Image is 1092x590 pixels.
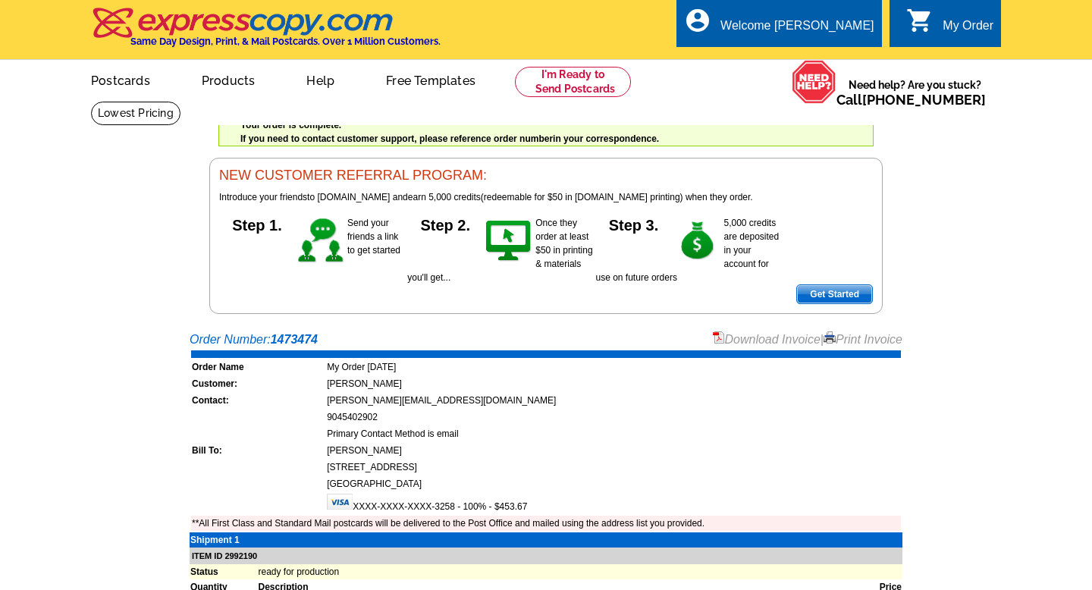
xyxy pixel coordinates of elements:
[326,393,901,408] td: [PERSON_NAME][EMAIL_ADDRESS][DOMAIN_NAME]
[862,92,986,108] a: [PHONE_NUMBER]
[684,7,711,34] i: account_circle
[326,410,901,425] td: 9045402902
[407,216,483,231] h5: Step 2.
[326,426,901,441] td: Primary Contact Method is email
[326,476,901,491] td: [GEOGRAPHIC_DATA]
[796,284,873,304] a: Get Started
[408,192,481,202] span: earn 5,000 credits
[906,17,993,36] a: shopping_cart My Order
[271,333,318,346] strong: 1473474
[191,443,325,458] td: Bill To:
[326,359,901,375] td: My Order [DATE]
[190,564,257,579] td: Status
[792,60,836,104] img: help
[326,376,901,391] td: [PERSON_NAME]
[67,61,174,97] a: Postcards
[190,548,902,565] td: ITEM ID 2992190
[191,376,325,391] td: Customer:
[347,218,400,256] span: Send your friends a link to get started
[407,218,592,283] span: Once they order at least $50 in printing & materials you'll get...
[130,36,441,47] h4: Same Day Design, Print, & Mail Postcards. Over 1 Million Customers.
[483,216,535,266] img: step-2.gif
[713,333,821,346] a: Download Invoice
[190,331,902,349] div: Order Number:
[672,216,724,266] img: step-3.gif
[713,331,903,349] div: |
[219,168,873,184] h3: NEW CUSTOMER REFERRAL PROGRAM:
[257,564,902,579] td: ready for production
[295,216,347,266] img: step-1.gif
[326,443,901,458] td: [PERSON_NAME]
[327,494,353,510] img: visa.gif
[190,532,257,548] td: Shipment 1
[182,148,197,149] img: u
[191,393,325,408] td: Contact:
[177,61,280,97] a: Products
[282,61,359,97] a: Help
[219,192,307,202] span: Introduce your friends
[596,218,780,283] span: 5,000 credits are deposited in your account for use on future orders
[596,216,672,231] h5: Step 3.
[240,120,341,130] strong: Your order is complete.
[824,331,836,344] img: small-print-icon.gif
[906,7,934,34] i: shopping_cart
[219,190,873,204] p: to [DOMAIN_NAME] and (redeemable for $50 in [DOMAIN_NAME] printing) when they order.
[219,216,295,231] h5: Step 1.
[797,285,872,303] span: Get Started
[836,77,993,108] span: Need help? Are you stuck?
[824,333,902,346] a: Print Invoice
[326,460,901,475] td: [STREET_ADDRESS]
[191,516,901,531] td: **All First Class and Standard Mail postcards will be delivered to the Post Office and mailed usi...
[943,19,993,40] div: My Order
[713,331,725,344] img: small-pdf-icon.gif
[362,61,500,97] a: Free Templates
[836,92,986,108] span: Call
[326,493,901,514] td: XXXX-XXXX-XXXX-3258 - 100% - $453.67
[191,359,325,375] td: Order Name
[91,18,441,47] a: Same Day Design, Print, & Mail Postcards. Over 1 Million Customers.
[720,19,874,40] div: Welcome [PERSON_NAME]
